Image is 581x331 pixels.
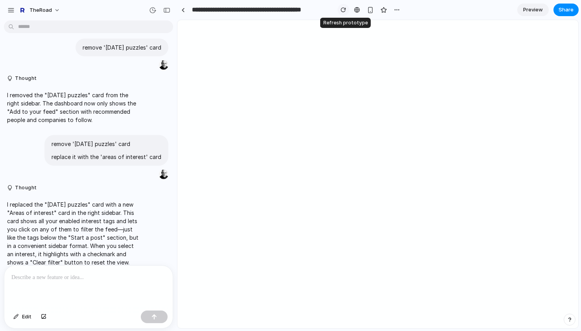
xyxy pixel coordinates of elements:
div: Refresh prototype [320,18,371,28]
p: remove '[DATE] puzzles' card [52,140,161,148]
span: Edit [22,313,31,321]
span: Preview [523,6,543,14]
p: remove '[DATE] puzzles' card [83,43,161,52]
span: Share [559,6,574,14]
p: I removed the "[DATE] puzzles" card from the right sidebar. The dashboard now only shows the "Add... [7,91,138,124]
a: Preview [517,4,549,16]
p: I replaced the "[DATE] puzzles" card with a new "Areas of interest" card in the right sidebar. Th... [7,200,138,266]
p: replace it with the 'areas of interest' card [52,153,161,161]
button: TheRoad [15,4,64,17]
button: Edit [9,311,35,323]
button: Share [553,4,579,16]
span: TheRoad [30,6,52,14]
